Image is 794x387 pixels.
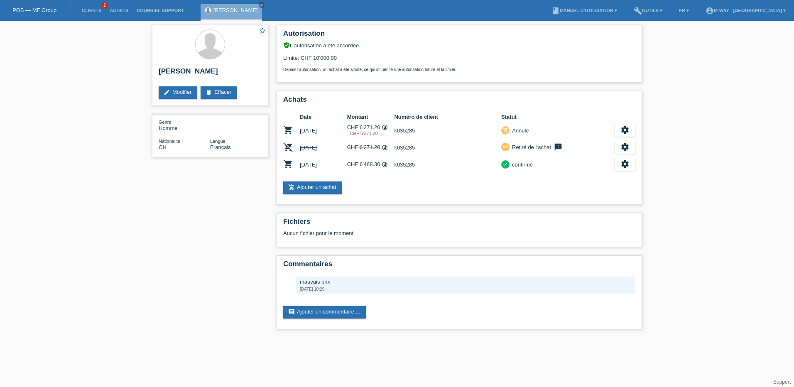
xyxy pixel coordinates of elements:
i: verified_user [283,42,290,49]
i: close [260,3,264,7]
i: check [502,161,508,167]
a: Clients [78,8,105,13]
a: buildOutils ▾ [630,8,667,13]
th: Numéro de client [394,112,501,122]
th: Date [300,112,347,122]
div: Retiré de l‘achat [510,143,551,152]
a: [PERSON_NAME] [213,7,258,13]
h2: [PERSON_NAME] [159,67,262,80]
i: add_shopping_cart [288,184,295,191]
a: star_border [259,27,266,36]
i: settings [620,142,630,152]
i: POSP00026856 [283,125,293,135]
span: Nationalité [159,139,180,144]
a: Courriel Support [132,8,188,13]
div: [DATE] 10:29 [300,287,631,291]
h2: Commentaires [283,260,635,272]
div: 30.08.2025 / veut rajouter un cadenas [347,131,395,136]
a: FR ▾ [675,8,693,13]
a: close [259,2,265,8]
a: editModifier [159,86,197,99]
th: Statut [501,112,615,122]
td: k035285 [394,139,501,156]
a: Support [773,379,791,385]
div: confirmé [510,160,533,169]
a: Achats [105,8,132,13]
i: delete [206,89,212,96]
i: settings [620,159,630,169]
i: Taux fixes (24 versements) [382,145,388,151]
i: comment [288,309,295,315]
i: Taux fixes (24 versements) [382,162,388,168]
i: undo [502,144,508,149]
h2: Fichiers [283,218,635,230]
td: CHF 6'271.20 [347,139,395,156]
span: Genre [159,120,172,125]
td: [DATE] [300,139,347,156]
span: Français [210,144,231,150]
td: [DATE] [300,122,347,139]
div: Annulé [510,126,529,135]
a: bookManuel d’utilisation ▾ [547,8,621,13]
div: Limite: CHF 10'000.00 [283,49,635,72]
span: 2 [101,2,108,9]
i: POSP00026934 [283,159,293,169]
a: account_circlem-way - [GEOGRAPHIC_DATA] ▾ [701,8,790,13]
p: Depuis l’autorisation, un achat a été ajouté, ce qui influence une autorisation future et la limite. [283,67,635,72]
span: Suisse [159,144,167,150]
div: L’autorisation a été accordée. [283,42,635,49]
i: build [634,7,642,15]
a: add_shopping_cartAjouter un achat [283,181,342,194]
i: star_border [259,27,266,34]
i: feedback [553,143,563,151]
i: edit [164,89,170,96]
i: settings [620,125,630,135]
td: [DATE] [300,156,347,173]
i: book [551,7,560,15]
td: CHF 6'271.20 [347,122,395,139]
div: Homme [159,119,210,131]
a: commentAjouter un commentaire ... [283,306,366,318]
div: mauvais prix [300,279,631,285]
i: Taux fixes (24 versements) [382,124,388,130]
td: CHF 6'468.30 [347,156,395,173]
td: k035285 [394,156,501,173]
h2: Autorisation [283,29,635,42]
th: Montant [347,112,395,122]
div: Aucun fichier pour le moment [283,230,537,236]
i: POSP00026933 [283,142,293,152]
span: Langue [210,139,225,144]
i: remove_shopping_cart [502,127,508,133]
h2: Achats [283,96,635,108]
td: k035285 [394,122,501,139]
a: deleteEffacer [201,86,237,99]
a: POS — MF Group [12,7,56,13]
i: account_circle [706,7,714,15]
